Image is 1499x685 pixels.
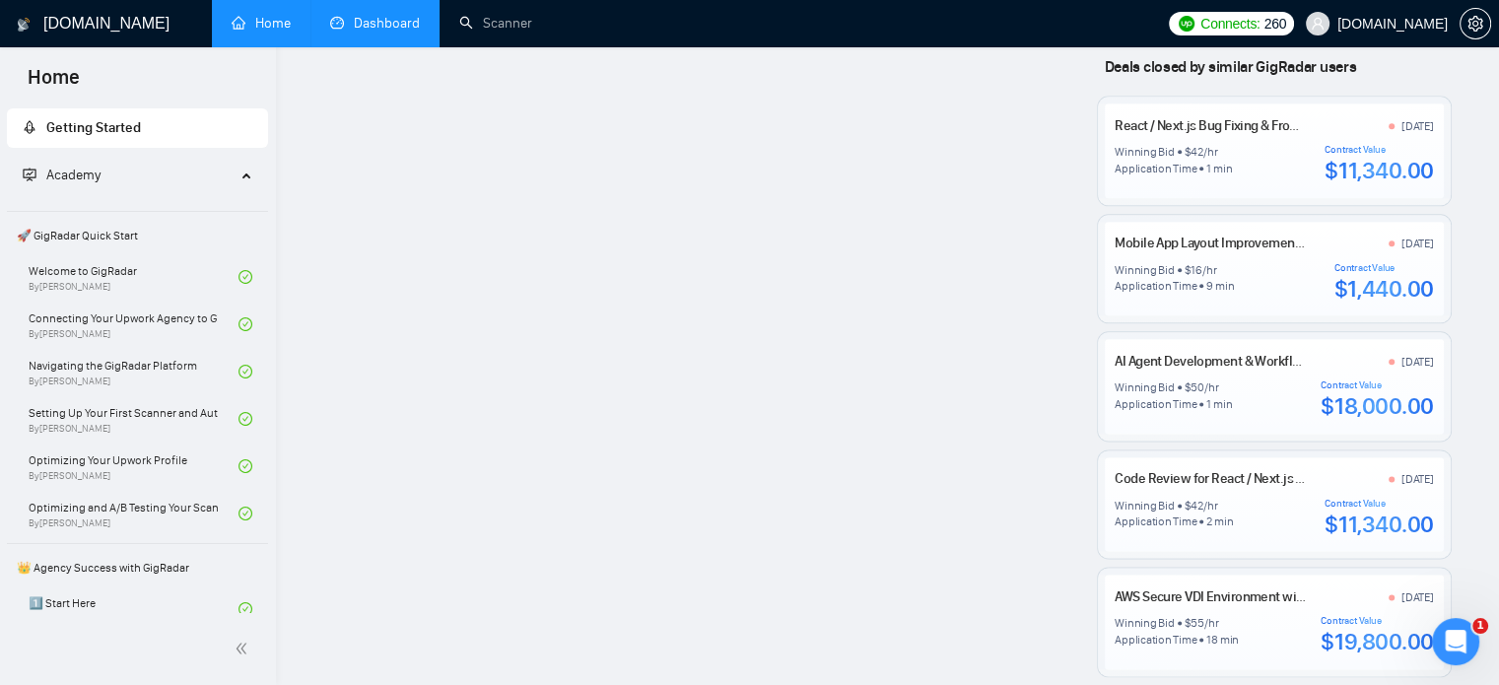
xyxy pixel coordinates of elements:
[1191,498,1203,514] div: 42
[238,507,252,520] span: check-circle
[1115,615,1174,631] div: Winning Bid
[1325,510,1433,539] div: $11,340.00
[29,255,238,299] a: Welcome to GigRadarBy[PERSON_NAME]
[46,167,101,183] span: Academy
[232,15,291,32] a: homeHome
[1401,589,1434,605] div: [DATE]
[1115,144,1174,160] div: Winning Bid
[23,168,36,181] span: fund-projection-screen
[1334,274,1434,304] div: $1,440.00
[1206,161,1232,176] div: 1 min
[238,317,252,331] span: check-circle
[1472,618,1488,634] span: 1
[1311,17,1325,31] span: user
[459,15,532,32] a: searchScanner
[23,120,36,134] span: rocket
[238,365,252,378] span: check-circle
[1461,16,1490,32] span: setting
[29,303,238,346] a: Connecting Your Upwork Agency to GigRadarBy[PERSON_NAME]
[9,548,266,587] span: 👑 Agency Success with GigRadar
[1321,615,1433,627] div: Contract Value
[1264,13,1286,34] span: 260
[1432,618,1479,665] iframe: Intercom live chat
[1206,514,1233,529] div: 2 min
[1325,498,1433,510] div: Contract Value
[1185,262,1192,278] div: $
[1325,144,1433,156] div: Contract Value
[1204,615,1218,631] div: /hr
[17,9,31,40] img: logo
[29,350,238,393] a: Navigating the GigRadar PlatformBy[PERSON_NAME]
[238,412,252,426] span: check-circle
[1325,156,1433,185] div: $11,340.00
[1115,235,1380,251] a: Mobile App Layout Improvement for Two Views
[29,445,238,488] a: Optimizing Your Upwork ProfileBy[PERSON_NAME]
[9,216,266,255] span: 🚀 GigRadar Quick Start
[1185,615,1192,631] div: $
[12,63,96,104] span: Home
[1191,144,1203,160] div: 42
[1185,144,1192,160] div: $
[238,270,252,284] span: check-circle
[1185,498,1192,514] div: $
[238,459,252,473] span: check-circle
[1321,627,1433,656] div: $19,800.00
[1321,379,1433,391] div: Contract Value
[1401,354,1434,370] div: [DATE]
[1206,278,1234,294] div: 9 min
[238,602,252,616] span: check-circle
[29,397,238,441] a: Setting Up Your First Scanner and Auto-BidderBy[PERSON_NAME]
[1460,8,1491,39] button: setting
[23,167,101,183] span: Academy
[1334,262,1434,274] div: Contract Value
[1115,498,1174,514] div: Winning Bid
[330,15,420,32] a: dashboardDashboard
[1202,262,1216,278] div: /hr
[1115,278,1196,294] div: Application Time
[7,108,268,148] li: Getting Started
[1200,13,1260,34] span: Connects:
[1115,632,1196,648] div: Application Time
[1204,379,1218,395] div: /hr
[1460,16,1491,32] a: setting
[1401,236,1434,251] div: [DATE]
[1115,514,1196,529] div: Application Time
[1321,391,1433,421] div: $18,000.00
[46,119,141,136] span: Getting Started
[1206,632,1239,648] div: 18 min
[1203,144,1217,160] div: /hr
[1191,615,1204,631] div: 55
[1203,498,1217,514] div: /hr
[1401,118,1434,134] div: [DATE]
[1401,471,1434,487] div: [DATE]
[1191,379,1204,395] div: 50
[1191,262,1202,278] div: 16
[1115,161,1196,176] div: Application Time
[1115,396,1196,412] div: Application Time
[1097,49,1364,84] span: Deals closed by similar GigRadar users
[29,492,238,535] a: Optimizing and A/B Testing Your Scanner for Better ResultsBy[PERSON_NAME]
[1206,396,1232,412] div: 1 min
[1115,262,1174,278] div: Winning Bid
[235,639,254,658] span: double-left
[29,587,238,631] a: 1️⃣ Start Here
[1115,379,1174,395] div: Winning Bid
[1185,379,1192,395] div: $
[1179,16,1194,32] img: upwork-logo.png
